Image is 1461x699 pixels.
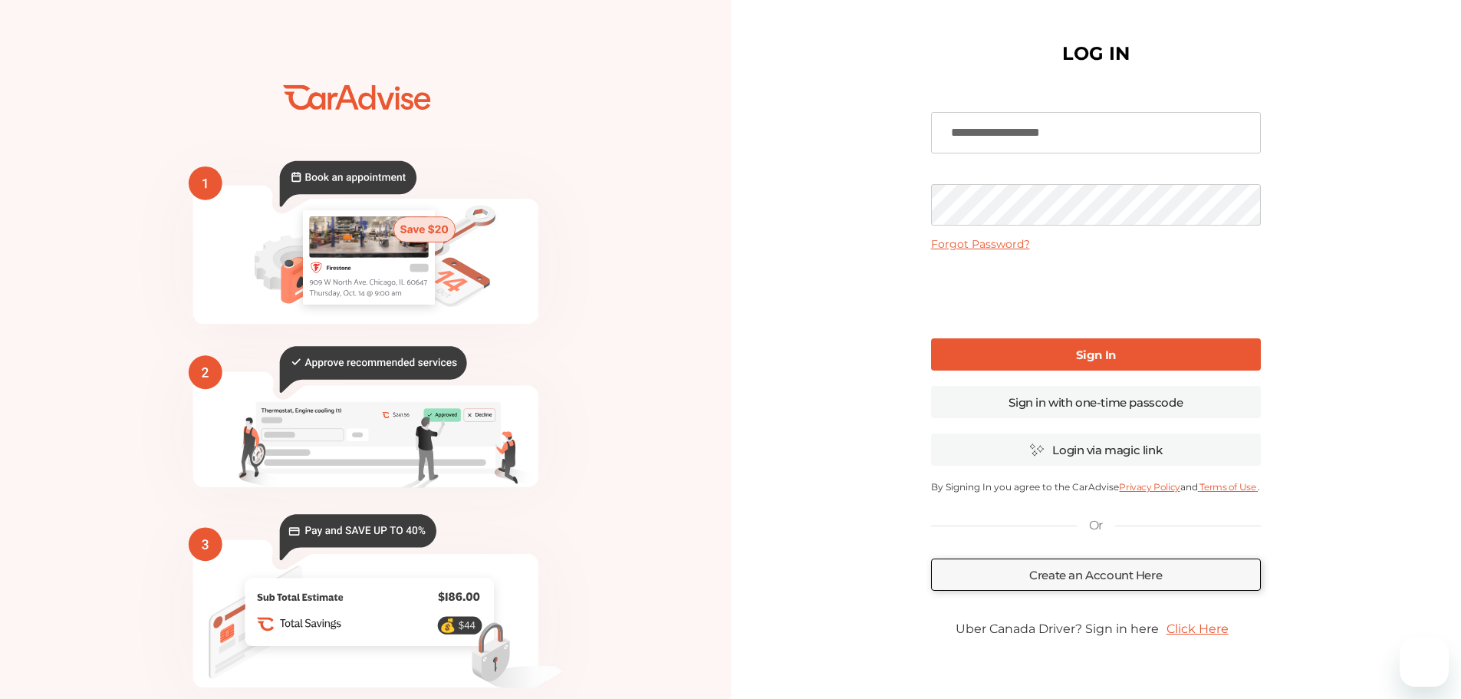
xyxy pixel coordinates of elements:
[931,237,1030,251] a: Forgot Password?
[1119,481,1180,493] a: Privacy Policy
[1062,46,1130,61] h1: LOG IN
[931,386,1261,418] a: Sign in with one-time passcode
[439,618,456,634] text: 💰
[979,263,1213,323] iframe: reCAPTCHA
[1198,481,1258,493] a: Terms of Use
[1159,614,1236,644] a: Click Here
[931,481,1261,493] p: By Signing In you agree to the CarAdvise and .
[1029,443,1045,457] img: magic_icon.32c66aac.svg
[956,622,1159,636] span: Uber Canada Driver? Sign in here
[931,434,1261,466] a: Login via magic link
[931,559,1261,591] a: Create an Account Here
[1089,517,1103,534] p: Or
[1076,348,1116,362] b: Sign In
[1400,638,1449,687] iframe: Button to launch messaging window
[931,338,1261,371] a: Sign In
